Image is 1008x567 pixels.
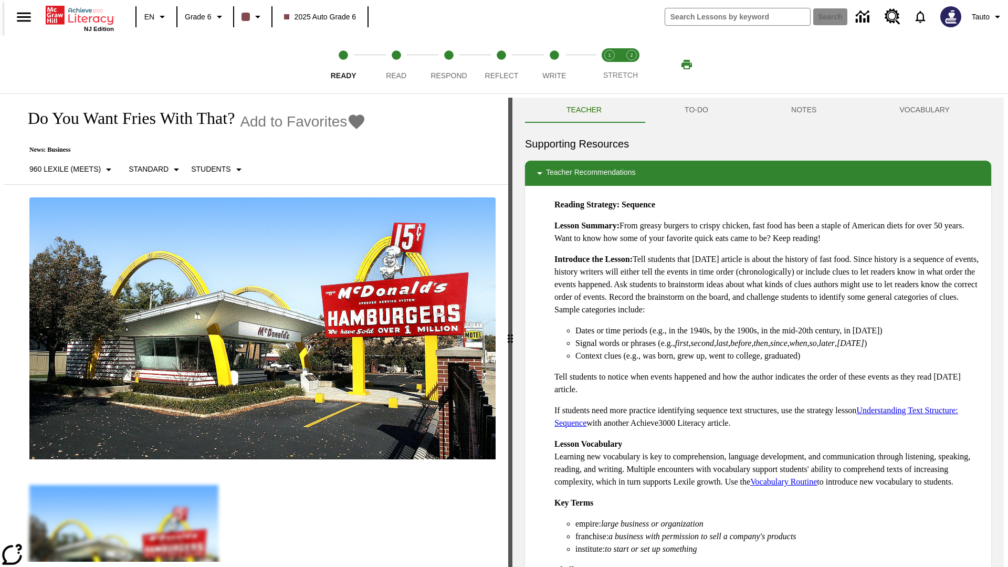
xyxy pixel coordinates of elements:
li: Context clues (e.g., was born, grew up, went to college, graduated) [575,350,983,362]
p: Learning new vocabulary is key to comprehension, language development, and communication through ... [554,438,983,488]
em: when [790,339,807,348]
em: large business or organization [601,519,703,528]
button: VOCABULARY [858,98,991,123]
em: then [753,339,768,348]
button: Ready step 1 of 5 [313,36,374,93]
li: empire: [575,518,983,530]
span: Tauto [972,12,990,23]
button: Open side menu [8,2,39,33]
text: 1 [608,52,611,58]
p: Students [191,164,230,175]
p: Teacher Recommendations [546,167,635,180]
strong: Reading Strategy: [554,200,619,209]
div: Instructional Panel Tabs [525,98,991,123]
p: Standard [129,164,169,175]
a: Vocabulary Routine [750,477,817,486]
button: Language: EN, Select a language [140,7,173,26]
strong: Sequence [622,200,655,209]
button: Add to Favorites - Do You Want Fries With That? [240,112,366,131]
span: EN [144,12,154,23]
em: first [675,339,689,348]
button: Grade: Grade 6, Select a grade [181,7,230,26]
strong: Key Terms [554,498,593,507]
button: Write step 5 of 5 [524,36,585,93]
span: STRETCH [603,71,638,79]
button: NOTES [750,98,858,123]
p: Tell students to notice when events happened and how the author indicates the order of these even... [554,371,983,396]
li: Signal words or phrases (e.g., , , , , , , , , , ) [575,337,983,350]
button: Stretch Read step 1 of 2 [594,36,625,93]
span: Respond [430,71,467,80]
button: Respond step 3 of 5 [418,36,479,93]
img: One of the first McDonald's stores, with the iconic red sign and golden arches. [29,197,496,460]
li: Dates or time periods (e.g., in the 1940s, by the 1900s, in the mid-20th century, in [DATE]) [575,324,983,337]
button: Read step 2 of 5 [365,36,426,93]
span: Read [386,71,406,80]
a: Notifications [907,3,934,30]
button: Scaffolds, Standard [124,160,187,179]
strong: Lesson Summary: [554,221,619,230]
span: NJ Edition [84,26,114,32]
span: Add to Favorites [240,113,347,130]
button: Select a new avatar [934,3,968,30]
span: Reflect [485,71,519,80]
button: TO-DO [643,98,750,123]
span: Write [542,71,566,80]
p: News: Business [17,146,366,154]
img: Avatar [940,6,961,27]
em: a business with permission to sell a company's products [608,532,796,541]
button: Stretch Respond step 2 of 2 [616,36,647,93]
button: Profile/Settings [968,7,1008,26]
p: Tell students that [DATE] article is about the history of fast food. Since history is a sequence ... [554,253,983,316]
button: Print [670,55,703,74]
div: activity [512,98,1004,567]
div: Press Enter or Spacebar and then press right and left arrow keys to move the slider [508,98,512,567]
em: to start or set up something [605,544,697,553]
li: franchise: [575,530,983,543]
button: Reflect step 4 of 5 [471,36,532,93]
button: Select Student [187,160,249,179]
a: Understanding Text Structure: Sequence [554,406,958,427]
em: so [810,339,817,348]
button: Class color is dark brown. Change class color [237,7,268,26]
strong: Introduce the Lesson: [554,255,633,264]
strong: Lesson Vocabulary [554,439,622,448]
input: search field [665,8,810,25]
div: reading [4,98,508,562]
text: 2 [630,52,633,58]
li: institute: [575,543,983,555]
p: From greasy burgers to crispy chicken, fast food has been a staple of American diets for over 50 ... [554,219,983,245]
em: since [770,339,787,348]
em: last [716,339,728,348]
button: Select Lexile, 960 Lexile (Meets) [25,160,119,179]
span: Grade 6 [185,12,212,23]
em: second [691,339,714,348]
div: Teacher Recommendations [525,161,991,186]
div: Home [46,4,114,32]
span: Ready [331,71,356,80]
span: 2025 Auto Grade 6 [284,12,356,23]
p: If students need more practice identifying sequence text structures, use the strategy lesson with... [554,404,983,429]
h6: Supporting Resources [525,135,991,152]
em: before [730,339,751,348]
a: Resource Center, Will open in new tab [878,3,907,31]
a: Data Center [849,3,878,31]
em: later [819,339,835,348]
h1: Do You Want Fries With That? [17,109,235,128]
button: Teacher [525,98,643,123]
em: [DATE] [837,339,864,348]
p: 960 Lexile (Meets) [29,164,101,175]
